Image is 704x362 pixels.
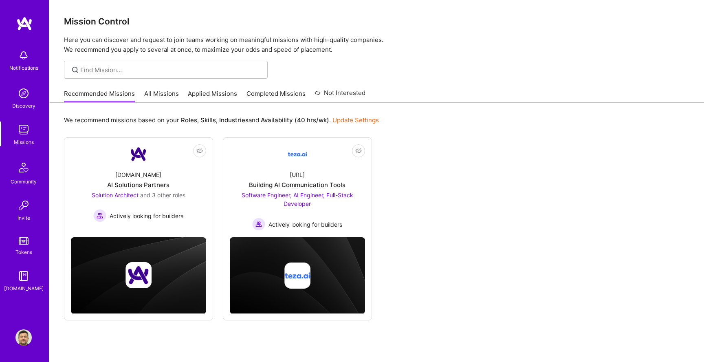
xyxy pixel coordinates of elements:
img: Actively looking for builders [252,218,265,231]
div: Community [11,177,37,186]
img: Company logo [125,262,152,288]
div: [URL] [290,170,305,179]
img: Company Logo [129,144,148,164]
img: logo [16,16,33,31]
img: tokens [19,237,29,245]
a: Not Interested [315,88,365,103]
div: Missions [14,138,34,146]
img: Company logo [284,263,310,289]
span: and 3 other roles [140,192,185,199]
img: cover [71,237,206,314]
img: teamwork [15,121,32,138]
p: We recommend missions based on your , , and . [64,116,379,124]
div: Building AI Communication Tools [249,181,345,189]
span: Actively looking for builders [268,220,342,229]
div: Tokens [15,248,32,256]
span: Actively looking for builders [110,212,183,220]
div: Notifications [9,64,38,72]
img: bell [15,47,32,64]
div: AI Solutions Partners [107,181,169,189]
a: Applied Missions [188,89,237,103]
div: [DOMAIN_NAME] [4,284,44,293]
img: Actively looking for builders [93,209,106,222]
span: Solution Architect [92,192,139,199]
input: Find Mission... [80,66,262,74]
b: Availability (40 hrs/wk) [261,116,329,124]
img: Company Logo [288,144,307,164]
img: guide book [15,268,32,284]
a: Company Logo[DOMAIN_NAME]AI Solutions PartnersSolution Architect and 3 other rolesActively lookin... [71,144,206,225]
div: Discovery [12,102,35,110]
i: icon SearchGrey [70,65,80,75]
a: Company Logo[URL]Building AI Communication ToolsSoftware Engineer, AI Engineer, Full-Stack Develo... [230,144,365,231]
a: Recommended Missions [64,89,135,103]
img: User Avatar [15,329,32,346]
img: cover [230,237,365,314]
b: Industries [219,116,249,124]
span: Software Engineer, AI Engineer, Full-Stack Developer [242,192,353,207]
a: Update Settings [332,116,379,124]
h3: Mission Control [64,16,689,26]
a: Completed Missions [246,89,306,103]
a: User Avatar [13,329,34,346]
i: icon EyeClosed [355,148,362,154]
div: Invite [18,214,30,222]
img: Community [14,158,33,177]
img: Invite [15,197,32,214]
div: [DOMAIN_NAME] [115,170,161,179]
b: Skills [200,116,216,124]
b: Roles [181,116,197,124]
img: discovery [15,85,32,102]
a: All Missions [144,89,179,103]
p: Here you can discover and request to join teams working on meaningful missions with high-quality ... [64,35,689,55]
i: icon EyeClosed [196,148,203,154]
